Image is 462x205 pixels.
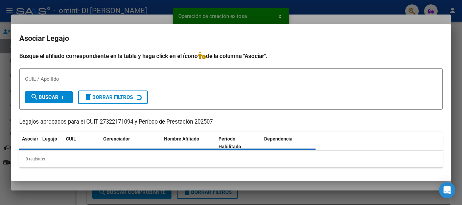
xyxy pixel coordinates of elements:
datatable-header-cell: Legajo [40,132,63,154]
span: Periodo Habilitado [218,136,241,149]
button: Borrar Filtros [78,91,148,104]
div: 0 registros [19,151,443,168]
span: Asociar [22,136,38,142]
span: Nombre Afiliado [164,136,199,142]
span: Borrar Filtros [84,94,133,100]
button: Buscar [25,91,73,103]
datatable-header-cell: Asociar [19,132,40,154]
span: Dependencia [264,136,293,142]
span: Gerenciador [103,136,130,142]
h4: Busque el afiliado correspondiente en la tabla y haga click en el ícono de la columna "Asociar". [19,52,443,60]
h2: Asociar Legajo [19,32,443,45]
div: Open Intercom Messenger [439,182,455,198]
span: Buscar [30,94,59,100]
span: Legajo [42,136,57,142]
datatable-header-cell: Nombre Afiliado [161,132,216,154]
datatable-header-cell: CUIL [63,132,100,154]
span: CUIL [66,136,76,142]
mat-icon: delete [84,93,92,101]
p: Legajos aprobados para el CUIT 27322171094 y Período de Prestación 202507 [19,118,443,126]
datatable-header-cell: Dependencia [261,132,316,154]
mat-icon: search [30,93,39,101]
datatable-header-cell: Periodo Habilitado [216,132,261,154]
datatable-header-cell: Gerenciador [100,132,161,154]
